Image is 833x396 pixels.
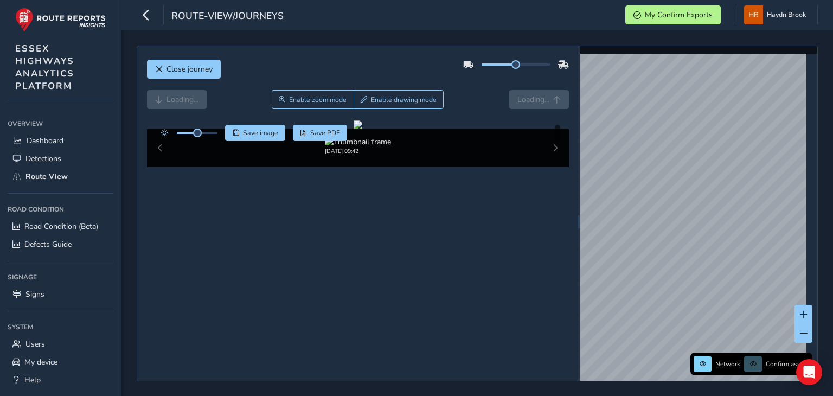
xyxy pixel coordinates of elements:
[767,5,806,24] span: Haydn Brook
[796,359,822,385] div: Open Intercom Messenger
[24,357,57,367] span: My device
[744,5,810,24] button: Haydn Brook
[243,129,278,137] span: Save image
[25,154,61,164] span: Detections
[27,136,63,146] span: Dashboard
[8,168,113,186] a: Route View
[25,339,45,349] span: Users
[25,289,44,299] span: Signs
[24,221,98,232] span: Road Condition (Beta)
[225,125,285,141] button: Save
[293,125,348,141] button: PDF
[8,218,113,235] a: Road Condition (Beta)
[15,42,74,92] span: ESSEX HIGHWAYS ANALYTICS PLATFORM
[325,147,391,155] div: [DATE] 09:42
[24,375,41,385] span: Help
[8,132,113,150] a: Dashboard
[8,335,113,353] a: Users
[325,137,391,147] img: Thumbnail frame
[645,10,713,20] span: My Confirm Exports
[25,171,68,182] span: Route View
[8,285,113,303] a: Signs
[371,95,437,104] span: Enable drawing mode
[8,353,113,371] a: My device
[715,360,740,368] span: Network
[8,116,113,132] div: Overview
[8,371,113,389] a: Help
[8,269,113,285] div: Signage
[166,64,213,74] span: Close journey
[310,129,340,137] span: Save PDF
[24,239,72,250] span: Defects Guide
[8,235,113,253] a: Defects Guide
[171,9,284,24] span: route-view/journeys
[766,360,809,368] span: Confirm assets
[744,5,763,24] img: diamond-layout
[625,5,721,24] button: My Confirm Exports
[289,95,347,104] span: Enable zoom mode
[147,60,221,79] button: Close journey
[272,90,354,109] button: Zoom
[354,90,444,109] button: Draw
[8,150,113,168] a: Detections
[8,319,113,335] div: System
[15,8,106,32] img: rr logo
[8,201,113,218] div: Road Condition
